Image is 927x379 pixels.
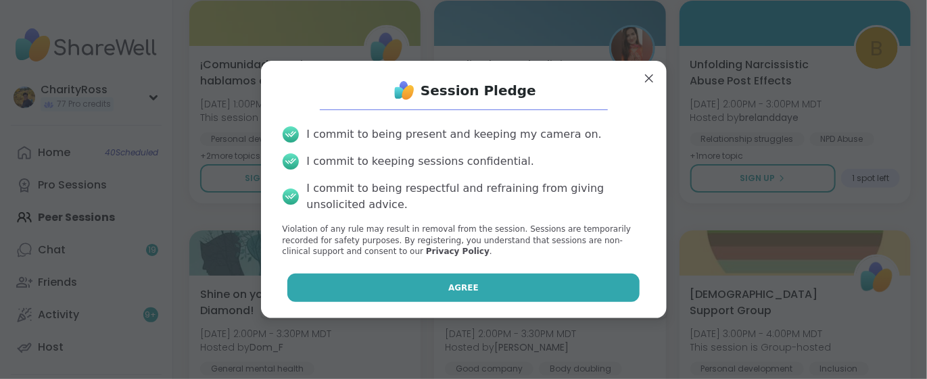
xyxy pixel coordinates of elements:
[426,247,490,256] a: Privacy Policy
[287,274,640,302] button: Agree
[448,282,479,294] span: Agree
[307,153,535,170] div: I commit to keeping sessions confidential.
[307,180,645,213] div: I commit to being respectful and refraining from giving unsolicited advice.
[391,77,418,104] img: ShareWell Logo
[307,126,602,143] div: I commit to being present and keeping my camera on.
[421,81,536,100] h1: Session Pledge
[283,224,645,257] p: Violation of any rule may result in removal from the session. Sessions are temporarily recorded f...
